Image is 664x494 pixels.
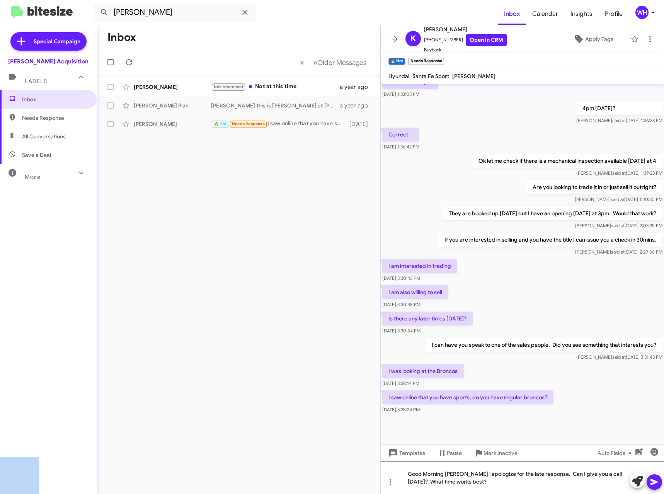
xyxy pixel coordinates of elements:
[575,249,662,255] span: [PERSON_NAME] [DATE] 2:29:56 PM
[424,46,507,54] span: Buyback
[612,354,626,360] span: said at
[382,390,553,404] p: I saw online that you have sports, do you have regular broncos?
[424,25,507,34] span: [PERSON_NAME]
[211,102,340,109] div: [PERSON_NAME] this is [PERSON_NAME] at [PERSON_NAME]. Thanks again for being our loyal customer. ...
[214,121,227,126] span: 🔥 Hot
[34,37,80,45] span: Special Campaign
[340,102,374,109] div: a year ago
[382,328,421,334] span: [DATE] 3:30:54 PM
[382,259,457,273] p: I am interested in trading
[382,312,473,325] p: Is there any later times [DATE]?
[424,34,507,46] span: [PHONE_NUMBER]
[22,133,66,140] span: All Conversations
[576,170,662,176] span: [PERSON_NAME] [DATE] 1:39:23 PM
[452,73,495,80] span: [PERSON_NAME]
[300,58,304,67] span: «
[94,3,256,22] input: Search
[211,119,348,128] div: I saw online that you have sports, do you have regular broncos?
[484,446,518,460] span: Mark Inactive
[382,285,448,299] p: I am also willing to sell
[382,275,420,281] span: [DATE] 3:30:43 PM
[134,102,211,109] div: [PERSON_NAME] Plan
[612,170,626,176] span: said at
[498,3,526,25] a: Inbox
[431,446,468,460] button: Pause
[382,302,421,307] span: [DATE] 3:30:48 PM
[408,58,444,65] small: Needs Response
[576,354,662,360] span: [PERSON_NAME] [DATE] 3:31:43 PM
[382,364,464,378] p: I was looking at the Broncos
[22,151,51,159] span: Save a Deal
[576,101,662,115] p: 4pm [DATE]?
[575,223,662,228] span: [PERSON_NAME] [DATE] 2:03:39 PM
[575,196,662,202] span: [PERSON_NAME] [DATE] 1:40:30 PM
[526,180,662,194] p: Are you looking to trade it in or just sell it outright?
[447,446,462,460] span: Pause
[382,380,419,386] span: [DATE] 3:38:14 PM
[10,32,87,51] a: Special Campaign
[611,196,624,202] span: said at
[564,3,599,25] a: Insights
[468,446,524,460] button: Mark Inactive
[598,446,635,460] span: Auto Fields
[348,120,374,128] div: [DATE]
[438,233,662,247] p: If you are interested in selling and you have the title I can issue you a check in 30mins.
[412,73,449,80] span: Santa Fe Sport
[214,84,243,89] span: Not-Interested
[295,55,309,70] button: Previous
[426,338,662,352] p: I can have you speak to one of the sales people. Did you see something that interests you?
[25,174,41,181] span: More
[381,446,431,460] button: Templates
[635,6,649,19] div: WH
[8,58,89,65] div: [PERSON_NAME] Acquisition
[308,55,371,70] button: Next
[387,446,425,460] span: Templates
[134,83,211,91] div: [PERSON_NAME]
[296,55,371,70] nav: Page navigation example
[611,223,625,228] span: said at
[134,120,211,128] div: [PERSON_NAME]
[388,58,405,65] small: 🔥 Hot
[381,462,664,494] div: Good Morning [PERSON_NAME] i apologize for the late response. Can I give you a call [DATE]? What ...
[382,91,419,97] span: [DATE] 1:33:03 PM
[629,6,655,19] button: WH
[611,249,625,255] span: said at
[576,118,662,123] span: [PERSON_NAME] [DATE] 1:36:33 PM
[25,78,47,85] span: Labels
[591,446,641,460] button: Auto Fields
[526,3,564,25] a: Calendar
[585,32,613,46] span: Apply Tags
[382,144,419,150] span: [DATE] 1:36:42 PM
[443,206,662,220] p: They are booked up [DATE] but I have an opening [DATE] at 3pm. Would that work?
[211,82,340,91] div: Not at this time
[313,58,317,67] span: »
[317,58,366,67] span: Older Messages
[22,114,88,122] span: Needs Response
[560,32,627,46] button: Apply Tags
[472,154,662,168] p: Ok let me check if there is a mechanical inspection available [DATE] at 4
[410,32,416,45] span: K
[388,73,409,80] span: Hyundai
[599,3,629,25] a: Profile
[22,95,88,103] span: Inbox
[612,118,626,123] span: said at
[382,407,420,412] span: [DATE] 3:38:24 PM
[340,83,374,91] div: a year ago
[466,34,507,46] a: Open in CRM
[107,31,136,44] h1: Inbox
[382,128,419,141] p: Correct
[232,121,265,126] span: Needs Response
